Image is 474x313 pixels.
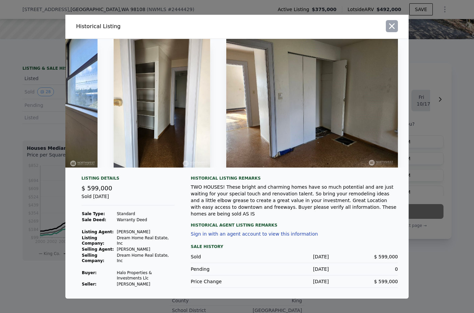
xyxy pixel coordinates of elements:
[191,243,398,251] div: Sale History
[191,266,260,272] div: Pending
[191,176,398,181] div: Historical Listing remarks
[191,217,398,228] div: Historical Agent Listing Remarks
[81,193,175,205] div: Sold [DATE]
[81,176,175,184] div: Listing Details
[82,253,104,263] strong: Selling Company:
[116,217,175,223] td: Warranty Deed
[260,266,329,272] div: [DATE]
[81,185,112,192] span: $ 599,000
[116,270,175,281] td: Halo Properties & Investments Llc
[116,252,175,264] td: Dream Home Real Estate, Inc
[82,236,104,246] strong: Listing Company:
[329,266,398,272] div: 0
[191,184,398,217] div: TWO HOUSES! These bright and charming homes have so much potential and are just waiting for your ...
[260,253,329,260] div: [DATE]
[374,254,398,259] span: $ 599,000
[191,231,318,237] button: Sign in with an agent account to view this information
[226,39,398,168] img: Property Img
[116,211,175,217] td: Standard
[82,282,97,287] strong: Seller :
[82,217,106,222] strong: Sale Deed:
[82,211,105,216] strong: Sale Type:
[116,229,175,235] td: [PERSON_NAME]
[114,39,210,168] img: Property Img
[191,278,260,285] div: Price Change
[116,246,175,252] td: [PERSON_NAME]
[191,253,260,260] div: Sold
[260,278,329,285] div: [DATE]
[82,230,114,234] strong: Listing Agent:
[82,247,114,252] strong: Selling Agent:
[116,235,175,246] td: Dream Home Real Estate, Inc
[374,279,398,284] span: $ 599,000
[76,22,234,30] div: Historical Listing
[82,270,97,275] strong: Buyer :
[116,281,175,287] td: [PERSON_NAME]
